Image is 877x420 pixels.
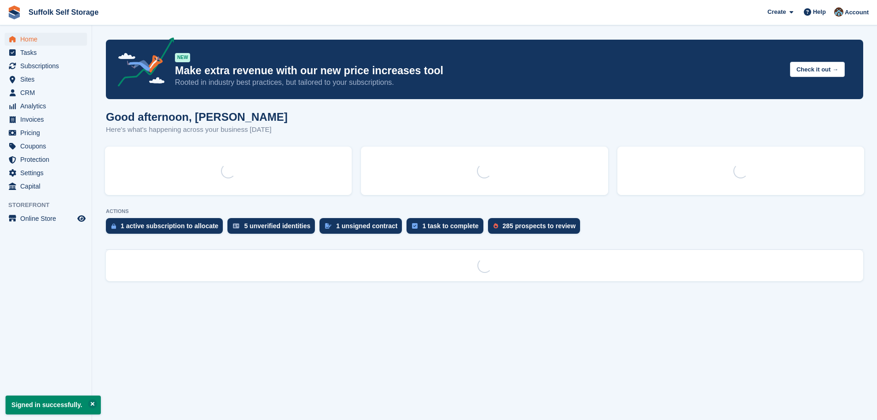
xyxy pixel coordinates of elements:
[5,166,87,179] a: menu
[488,218,585,238] a: 285 prospects to review
[106,208,863,214] p: ACTIONS
[175,77,783,88] p: Rooted in industry best practices, but tailored to your subscriptions.
[227,218,319,238] a: 5 unverified identities
[175,64,783,77] p: Make extra revenue with our new price increases tool
[503,222,576,230] div: 285 prospects to review
[20,59,76,72] span: Subscriptions
[5,140,87,153] a: menu
[7,6,21,19] img: stora-icon-8386f47178a22dfd0bd8f6a31ec36ba5ce8667c1dd55bd0f319d3a0aa187defe.svg
[845,8,869,17] span: Account
[20,180,76,193] span: Capital
[319,218,407,238] a: 1 unsigned contract
[5,59,87,72] a: menu
[5,46,87,59] a: menu
[175,53,190,62] div: NEW
[5,212,87,225] a: menu
[5,180,87,193] a: menu
[121,222,218,230] div: 1 active subscription to allocate
[412,223,418,229] img: task-75834270c22a3079a89374b754ae025e5fb1db73e45f91037f5363f120a921f8.svg
[5,33,87,46] a: menu
[20,86,76,99] span: CRM
[5,113,87,126] a: menu
[5,86,87,99] a: menu
[767,7,786,17] span: Create
[813,7,826,17] span: Help
[76,213,87,224] a: Preview store
[5,100,87,112] a: menu
[20,46,76,59] span: Tasks
[336,222,397,230] div: 1 unsigned contract
[20,140,76,153] span: Coupons
[790,62,845,77] button: Check it out →
[20,153,76,166] span: Protection
[106,218,227,238] a: 1 active subscription to allocate
[110,37,174,90] img: price-adjustments-announcement-icon-8257ccfd72463d97f412b2fc003d46551f7dbcb40ab6d574587a9cd5c0d94...
[5,153,87,166] a: menu
[5,126,87,139] a: menu
[111,223,116,229] img: active_subscription_to_allocate_icon-d502201f5373d7db506a760aba3b589e785aa758c864c3986d89f69b8ff3...
[106,111,288,123] h1: Good afternoon, [PERSON_NAME]
[244,222,310,230] div: 5 unverified identities
[407,218,488,238] a: 1 task to complete
[20,126,76,139] span: Pricing
[25,5,102,20] a: Suffolk Self Storage
[494,223,498,229] img: prospect-51fa495bee0391a8d652442698ab0144808aea92771e9ea1ae160a38d050c398.svg
[20,166,76,179] span: Settings
[106,124,288,135] p: Here's what's happening across your business [DATE]
[5,73,87,86] a: menu
[20,33,76,46] span: Home
[325,223,331,229] img: contract_signature_icon-13c848040528278c33f63329250d36e43548de30e8caae1d1a13099fd9432cc5.svg
[20,100,76,112] span: Analytics
[20,113,76,126] span: Invoices
[8,201,92,210] span: Storefront
[20,73,76,86] span: Sites
[834,7,843,17] img: Lisa Furneaux
[20,212,76,225] span: Online Store
[422,222,478,230] div: 1 task to complete
[233,223,239,229] img: verify_identity-adf6edd0f0f0b5bbfe63781bf79b02c33cf7c696d77639b501bdc392416b5a36.svg
[6,396,101,414] p: Signed in successfully.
